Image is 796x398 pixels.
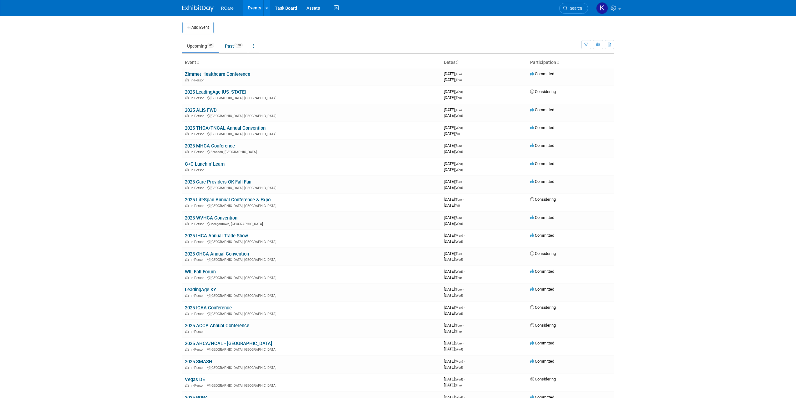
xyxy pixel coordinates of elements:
span: - [464,377,465,381]
span: (Thu) [455,78,462,82]
span: Committed [530,359,554,364]
span: Committed [530,269,554,274]
span: - [463,323,464,328]
span: - [463,179,464,184]
div: [GEOGRAPHIC_DATA], [GEOGRAPHIC_DATA] [185,185,439,190]
button: Add Event [182,22,214,33]
span: (Wed) [455,378,463,381]
span: [DATE] [444,365,463,370]
img: In-Person Event [185,312,189,315]
span: - [464,269,465,274]
span: Search [568,6,582,11]
span: (Wed) [455,126,463,130]
span: Committed [530,143,554,148]
span: [DATE] [444,239,463,244]
div: [GEOGRAPHIC_DATA], [GEOGRAPHIC_DATA] [185,275,439,280]
div: [GEOGRAPHIC_DATA], [GEOGRAPHIC_DATA] [185,95,439,100]
span: In-Person [190,114,206,118]
span: RCare [221,6,234,11]
span: (Wed) [455,222,463,225]
span: (Mon) [455,306,463,309]
span: (Thu) [455,96,462,100]
a: 2025 LifeSpan Annual Conference & Expo [185,197,271,203]
span: [DATE] [444,293,463,297]
a: 2025 OHCA Annual Convention [185,251,249,257]
div: [GEOGRAPHIC_DATA], [GEOGRAPHIC_DATA] [185,365,439,370]
span: Committed [530,341,554,345]
a: LeadingAge KY [185,287,216,292]
a: 2025 MHCA Conference [185,143,235,149]
span: Committed [530,161,554,166]
span: In-Person [190,168,206,172]
img: In-Person Event [185,96,189,99]
div: Branson, [GEOGRAPHIC_DATA] [185,149,439,154]
img: In-Person Event [185,168,189,171]
a: 2025 ALIS FWD [185,107,217,113]
span: [DATE] [444,125,465,130]
span: Committed [530,233,554,238]
span: [DATE] [444,215,464,220]
img: In-Person Event [185,384,189,387]
span: (Wed) [455,348,463,351]
span: (Wed) [455,168,463,172]
span: (Wed) [455,294,463,297]
span: In-Person [190,348,206,352]
span: [DATE] [444,257,463,261]
a: 2025 WVHCA Convention [185,215,237,221]
span: Considering [530,197,556,202]
span: In-Person [190,384,206,388]
a: C+C Lunch n' Learn [185,161,225,167]
span: - [463,107,464,112]
span: (Wed) [455,366,463,369]
span: Committed [530,125,554,130]
span: In-Person [190,294,206,298]
span: (Tue) [455,324,462,327]
a: Sort by Start Date [455,60,459,65]
span: [DATE] [444,113,463,118]
span: [DATE] [444,179,464,184]
span: Considering [530,305,556,310]
span: [DATE] [444,383,462,387]
span: [DATE] [444,269,465,274]
span: In-Person [190,186,206,190]
span: [DATE] [444,77,462,82]
span: - [463,197,464,202]
span: In-Person [190,240,206,244]
span: - [463,341,464,345]
span: [DATE] [444,167,463,172]
span: 36 [207,43,214,48]
img: In-Person Event [185,258,189,261]
img: In-Person Event [185,132,189,135]
div: [GEOGRAPHIC_DATA], [GEOGRAPHIC_DATA] [185,383,439,388]
span: [DATE] [444,233,465,238]
span: Committed [530,287,554,292]
a: 2025 ACCA Annual Conference [185,323,249,328]
a: 2025 LeadingAge [US_STATE] [185,89,246,95]
span: [DATE] [444,341,464,345]
span: (Thu) [455,330,462,333]
span: [DATE] [444,221,463,226]
img: In-Person Event [185,222,189,225]
span: [DATE] [444,95,462,100]
span: (Wed) [455,114,463,117]
span: In-Person [190,204,206,208]
a: 2025 ICAA Conference [185,305,232,311]
span: - [464,161,465,166]
a: Vegas DE [185,377,205,382]
img: In-Person Event [185,150,189,153]
span: (Wed) [455,312,463,315]
span: (Wed) [455,258,463,261]
span: In-Person [190,366,206,370]
div: [GEOGRAPHIC_DATA], [GEOGRAPHIC_DATA] [185,131,439,136]
span: (Wed) [455,150,463,153]
a: 2025 AHCA/NCAL - [GEOGRAPHIC_DATA] [185,341,272,346]
span: Committed [530,179,554,184]
span: [DATE] [444,305,465,310]
a: Past140 [220,40,247,52]
span: [DATE] [444,377,465,381]
a: Sort by Participation Type [556,60,559,65]
span: (Wed) [455,162,463,166]
span: (Sun) [455,216,462,220]
span: In-Person [190,276,206,280]
span: [DATE] [444,323,464,328]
